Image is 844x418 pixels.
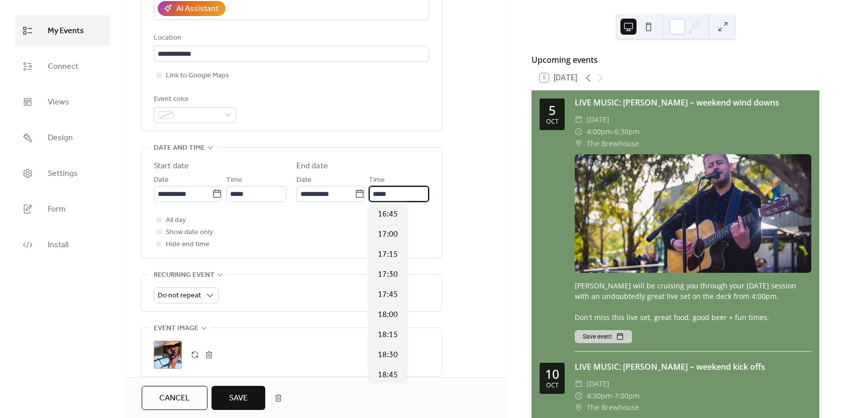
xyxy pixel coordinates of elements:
[549,104,556,117] div: 5
[587,401,639,413] span: The Brewhouse
[378,208,398,221] span: 16:45
[546,382,559,389] div: Oct
[378,269,398,281] span: 17:30
[15,51,110,81] a: Connect
[575,390,583,402] div: ​
[587,390,612,402] span: 4:30pm
[154,93,234,106] div: Event color
[154,142,205,154] span: Date and time
[612,390,614,402] span: -
[229,392,248,404] span: Save
[545,368,559,380] div: 10
[378,289,398,301] span: 17:45
[48,23,84,39] span: My Events
[546,119,559,125] div: Oct
[587,114,609,126] span: [DATE]
[575,361,811,373] div: LIVE MUSIC: [PERSON_NAME] ~ weekend kick offs
[15,229,110,260] a: Install
[575,330,632,343] button: Save event
[166,70,229,82] span: Link to Google Maps
[166,215,186,227] span: All day
[614,126,640,138] span: 6:30pm
[575,280,811,323] div: [PERSON_NAME] will be cruising you through your [DATE] session with an undoubtedly great live set...
[532,54,819,66] div: Upcoming events
[614,390,640,402] span: 7:00pm
[378,329,398,341] span: 18:15
[378,349,398,361] span: 18:30
[226,174,242,186] span: Time
[15,122,110,153] a: Design
[612,126,614,138] span: -
[48,166,78,181] span: Settings
[48,130,73,146] span: Design
[154,341,182,369] div: ;
[142,386,207,410] button: Cancel
[159,392,190,404] span: Cancel
[48,237,68,253] span: Install
[575,114,583,126] div: ​
[575,378,583,390] div: ​
[15,158,110,188] a: Settings
[158,289,201,302] span: Do not repeat
[378,369,398,381] span: 18:45
[154,174,169,186] span: Date
[154,323,198,335] span: Event image
[587,138,639,150] span: The Brewhouse
[575,138,583,150] div: ​
[15,15,110,46] a: My Events
[154,269,215,281] span: Recurring event
[166,227,213,239] span: Show date only
[369,174,385,186] span: Time
[158,1,226,16] button: AI Assistant
[378,249,398,261] span: 17:15
[296,174,311,186] span: Date
[154,32,427,44] div: Location
[15,86,110,117] a: Views
[176,3,219,15] div: AI Assistant
[378,229,398,241] span: 17:00
[212,386,265,410] button: Save
[48,94,69,110] span: Views
[166,239,209,251] span: Hide end time
[587,378,609,390] span: [DATE]
[15,193,110,224] a: Form
[575,126,583,138] div: ​
[587,126,612,138] span: 4:00pm
[575,401,583,413] div: ​
[378,309,398,321] span: 18:00
[296,160,328,172] div: End date
[154,160,189,172] div: Start date
[575,96,811,109] div: LIVE MUSIC: [PERSON_NAME] ~ weekend wind downs
[48,201,66,217] span: Form
[48,59,78,74] span: Connect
